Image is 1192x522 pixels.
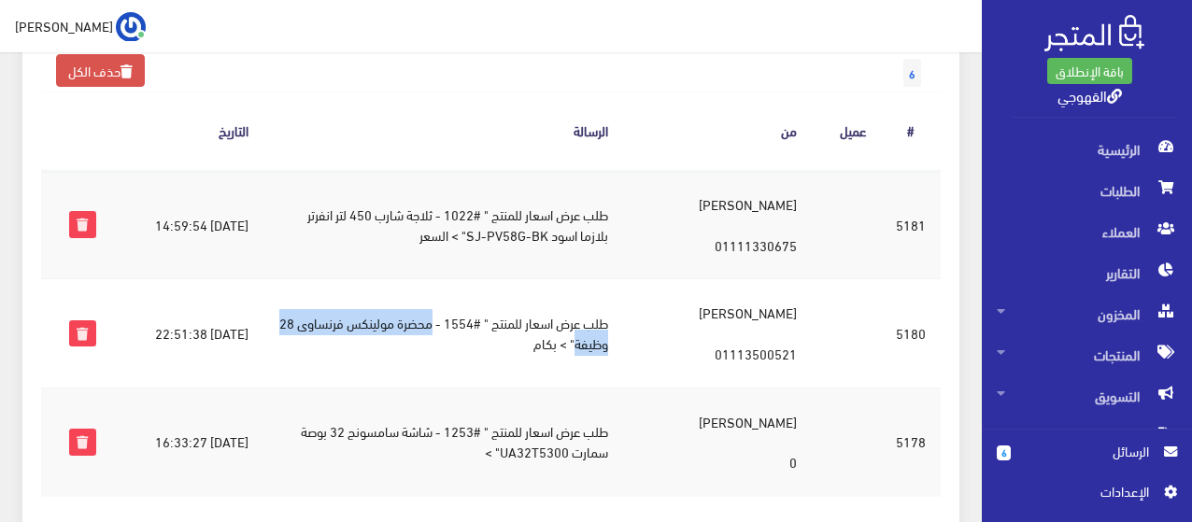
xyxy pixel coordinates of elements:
th: عميل [812,92,881,170]
td: [PERSON_NAME] 01113500521 [623,279,812,388]
span: المحتوى [997,416,1177,458]
td: طلب عرض اسعار للمنتج " #1253 - شاشة سامسونج 32 بوصة سمارت UA32T5300" > [263,388,623,496]
a: القهوجي [1057,81,1122,108]
a: ... [PERSON_NAME] [15,11,146,41]
a: باقة الإنطلاق [1047,58,1132,84]
a: العملاء [982,211,1192,252]
td: طلب عرض اسعار للمنتج " #1554 - محضرة مولينكس فرنساوى 28 وظيفة" > بكام [263,279,623,388]
span: العملاء [997,211,1177,252]
a: التقارير [982,252,1192,293]
span: الرسائل [1026,441,1149,461]
a: الرئيسية [982,129,1192,170]
img: . [1044,15,1144,51]
td: 5178 [881,388,941,496]
th: من [623,92,812,170]
td: طلب عرض اسعار للمنتج " #1022 - ثلاجة شارب 450 لتر انفرتر بلازما اسود SJ-PV58G-BK" > السعر [263,170,623,279]
a: اﻹعدادات [997,481,1177,511]
span: المخزون [997,293,1177,334]
img: ... [116,12,146,42]
span: 6 [997,445,1011,460]
a: المحتوى [982,416,1192,458]
td: 5181 [881,170,941,279]
span: التسويق [997,375,1177,416]
span: [PERSON_NAME] [15,14,113,37]
a: المخزون [982,293,1192,334]
span: الرئيسية [997,129,1177,170]
iframe: Drift Widget Chat Controller [22,394,93,465]
td: [DATE] 22:51:38 [111,279,263,388]
span: 6 [903,59,921,87]
td: [DATE] 14:59:54 [111,170,263,279]
span: اﻹعدادات [1012,481,1148,501]
td: 5180 [881,279,941,388]
td: [DATE] 16:33:27 [111,388,263,496]
a: حذف الكل [56,54,145,87]
td: [PERSON_NAME] 01111330675 [623,170,812,279]
th: الرسالة [263,92,623,170]
span: التقارير [997,252,1177,293]
th: # [881,92,941,170]
a: المنتجات [982,334,1192,375]
span: المنتجات [997,334,1177,375]
a: 6 الرسائل [997,441,1177,481]
span: الطلبات [997,170,1177,211]
td: [PERSON_NAME] 0 [623,388,812,496]
th: التاريخ [111,92,263,170]
a: الطلبات [982,170,1192,211]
